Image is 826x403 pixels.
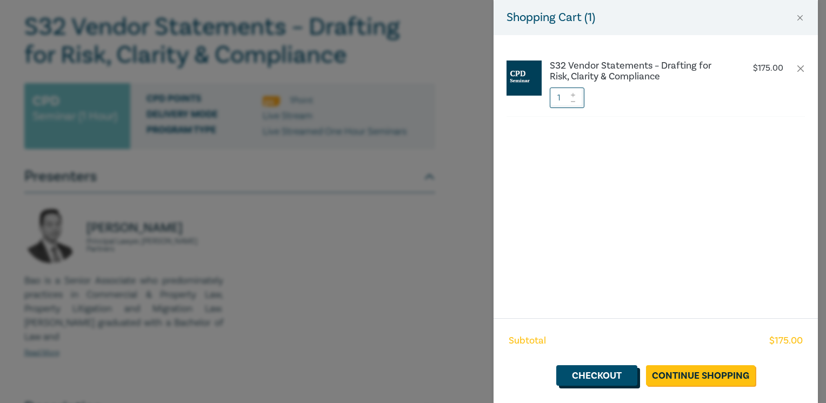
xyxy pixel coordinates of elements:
[507,61,542,96] img: CPD%20Seminar.jpg
[509,334,546,348] span: Subtotal
[507,9,595,26] h5: Shopping Cart ( 1 )
[753,63,783,73] p: $ 175.00
[795,13,805,23] button: Close
[550,61,729,82] a: S32 Vendor Statements – Drafting for Risk, Clarity & Compliance
[769,334,803,348] span: $ 175.00
[646,365,755,386] a: Continue Shopping
[550,88,584,108] input: 1
[556,365,637,386] a: Checkout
